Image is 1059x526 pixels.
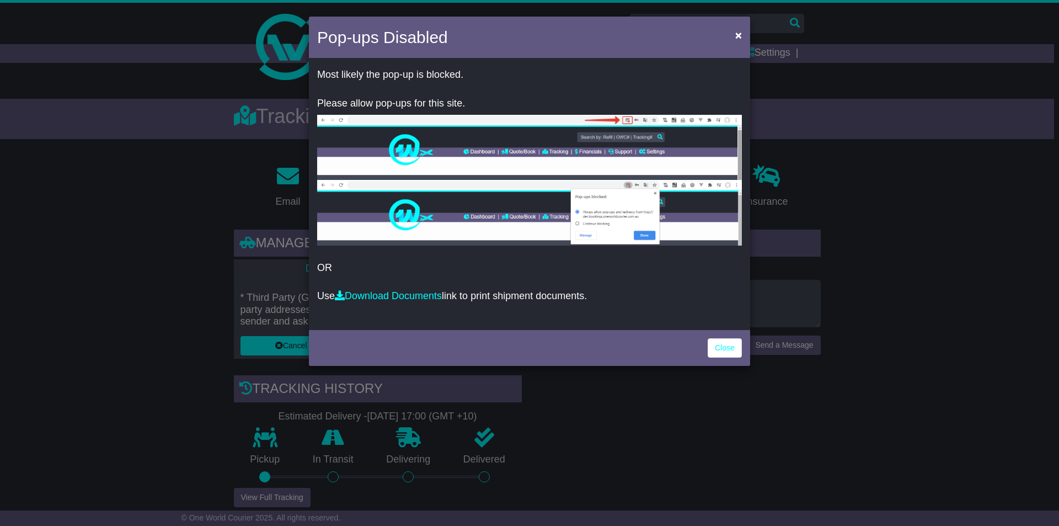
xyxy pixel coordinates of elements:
[317,180,742,246] img: allow-popup-2.png
[309,61,750,327] div: OR
[317,98,742,110] p: Please allow pop-ups for this site.
[335,290,442,301] a: Download Documents
[317,25,448,50] h4: Pop-ups Disabled
[735,29,742,41] span: ×
[730,24,747,46] button: Close
[317,290,742,302] p: Use link to print shipment documents.
[708,338,742,358] a: Close
[317,69,742,81] p: Most likely the pop-up is blocked.
[317,115,742,180] img: allow-popup-1.png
